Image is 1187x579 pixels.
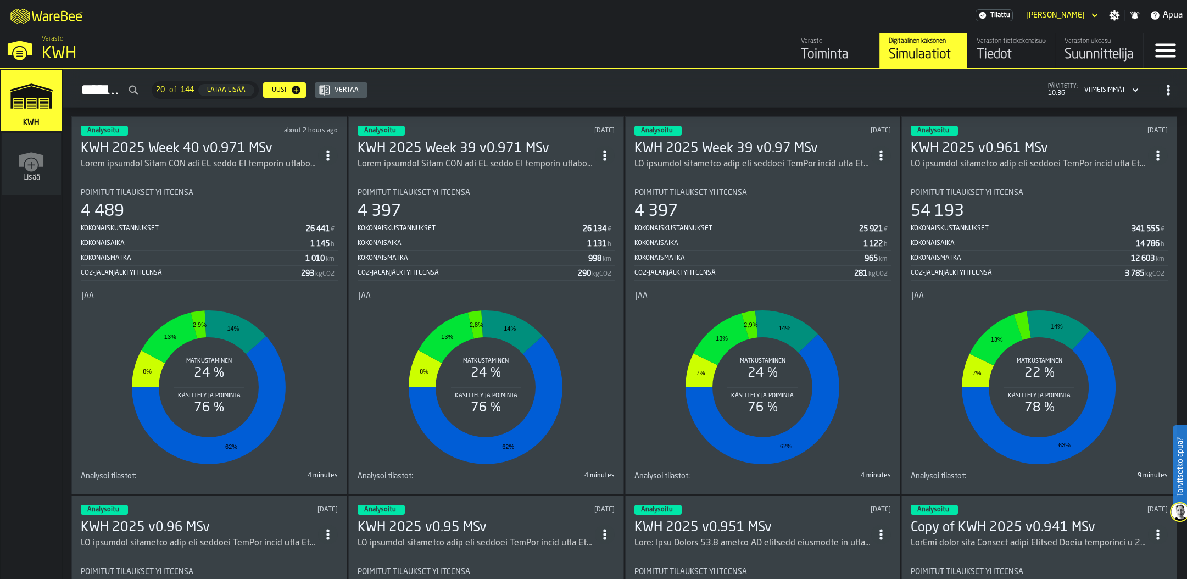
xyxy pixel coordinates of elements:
[82,292,94,300] span: Jaa
[1055,33,1143,68] a: link-to-/wh/i/4fb45246-3b77-4bb5-b880-c337c3c5facb/designer
[2,133,61,197] a: link-to-/wh/new
[634,240,864,247] div: Kokonaisaika
[911,567,1168,576] div: Title
[81,202,124,221] div: 4 489
[787,127,891,135] div: Updated: 3.10.2025 klo 13.01.52 Created: 3.10.2025 klo 12.50.12
[81,240,310,247] div: Kokonaisaika
[331,241,335,248] span: h
[81,505,128,515] div: status-3 2
[911,126,958,136] div: status-3 2
[634,180,891,485] section: card-SimulationDashboardCard-analyzed
[81,567,193,576] span: Poimitut tilaukset yhteensä
[358,180,615,485] section: card-SimulationDashboardCard-analyzed
[634,269,855,277] div: CO2-jalanjälki yhteensä
[1174,426,1186,508] label: Tarvitsetko apua?
[911,269,1125,277] div: CO2-jalanjälki yhteensä
[967,33,1055,68] a: link-to-/wh/i/4fb45246-3b77-4bb5-b880-c337c3c5facb/data
[1132,225,1160,233] div: Stat Arvo
[263,82,306,98] button: button-Uusi
[81,188,193,197] span: Poimitut tilaukset yhteensä
[488,472,615,480] div: 4 minutes
[911,188,1168,281] div: stat-Poimitut tilaukset yhteensä
[911,180,1168,485] section: card-SimulationDashboardCard-analyzed
[911,472,1037,481] div: Title
[358,202,401,221] div: 4 397
[358,269,578,277] div: CO2-jalanjälki yhteensä
[81,188,338,197] div: Title
[854,269,867,278] div: Stat Arvo
[156,86,165,94] span: 20
[1125,10,1145,21] label: button-toggle-Ilmoitukset
[603,255,611,263] span: km
[358,472,484,481] div: Title
[634,126,682,136] div: status-3 2
[358,188,615,197] div: Title
[358,472,413,481] span: Analysoi tilastot:
[331,226,335,233] span: €
[889,37,958,45] div: Digitaalinen kaksonen
[1048,90,1078,97] span: 10.36
[315,270,335,278] span: kgCO2
[911,140,1148,158] h3: KWH 2025 v0.961 MSv
[636,292,890,470] div: stat-Jaa
[81,472,207,481] div: Title
[81,140,318,158] h3: KWH 2025 Week 40 v0.971 MSv
[81,269,301,277] div: CO2-jalanjälki yhteensä
[364,127,396,134] span: Analysoitu
[911,505,958,515] div: status-3 2
[358,567,470,576] span: Poimitut tilaukset yhteensä
[301,269,314,278] div: Stat Arvo
[358,140,595,158] h3: KWH 2025 Week 39 v0.971 MSv
[1080,83,1141,97] div: DropdownMenuValue-4
[81,158,318,171] div: Added separate Stock UOM for KG items KG products separated with own process LayOut minor fixe Up...
[911,519,1148,537] div: Copy of KWH 2025 v0.941 MSv
[81,567,338,576] div: Title
[81,472,136,481] span: Analysoi tilastot:
[169,86,176,94] span: of
[1084,86,1125,94] div: DropdownMenuValue-4
[358,567,615,576] div: Title
[592,270,611,278] span: kgCO2
[634,567,891,576] div: Title
[1163,9,1183,22] span: Apua
[359,292,614,300] div: Title
[901,116,1177,494] div: ItemListCard-DashboardItemContainer
[583,225,606,233] div: Stat Arvo
[511,506,615,514] div: Updated: 24.9.2025 klo 17.00.20 Created: 24.9.2025 klo 16.54.53
[884,241,888,248] span: h
[268,86,291,94] div: Uusi
[608,226,611,233] span: €
[976,9,1013,21] div: Menu-tilaus
[81,225,306,232] div: Kokonaiskustannukset
[1105,10,1124,21] label: button-toggle-Asetukset
[87,506,119,513] span: Analysoitu
[1161,241,1164,248] span: h
[912,292,1167,300] div: Title
[634,202,678,221] div: 4 397
[801,46,871,64] div: Toiminta
[889,46,958,64] div: Simulaatiot
[81,472,338,485] div: stat-Analysoi tilastot:
[1,70,62,133] a: link-to-/wh/i/4fb45246-3b77-4bb5-b880-c337c3c5facb/simulations
[911,240,1136,247] div: Kokonaisaika
[1026,11,1085,20] div: DropdownMenuValue-Janne Mikkonen
[63,69,1187,108] h2: button-Simulaatiot
[1131,254,1155,263] div: Stat Arvo
[358,537,595,550] div: KG products separated with own process LayOut minor fixe Updated gates Updated Agent suoritteet x...
[82,292,337,470] div: stat-Jaa
[634,505,682,515] div: status-3 2
[81,519,318,537] div: KWH 2025 v0.96 MSv
[1022,9,1100,22] div: DropdownMenuValue-Janne Mikkonen
[634,158,872,171] div: LO ipsumdol sitametco adip eli seddoei TemPor incid utla Etdolor magna Aliquae Admin veniamquis n...
[634,519,872,537] div: KWH 2025 v0.951 MSv
[330,86,363,94] div: Vertaa
[23,173,40,182] span: Lisää
[71,116,347,494] div: ItemListCard-DashboardItemContainer
[358,519,595,537] h3: KWH 2025 v0.95 MSv
[911,158,1148,171] div: KG products separated with own process LayOut minor fixe Updated gates Updated Agent suoritteet x...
